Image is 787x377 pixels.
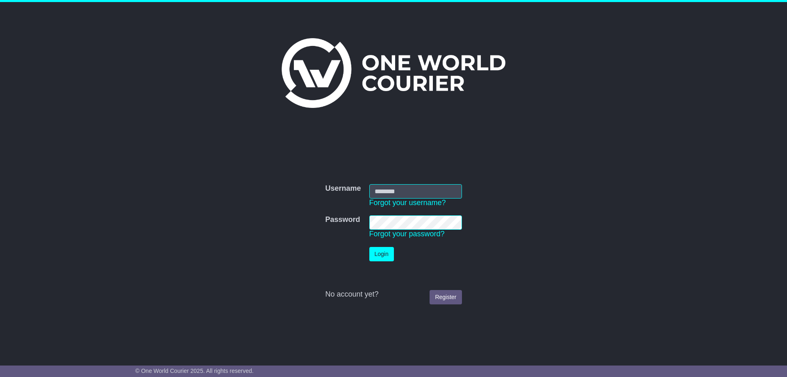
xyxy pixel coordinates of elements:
button: Login [369,247,394,261]
a: Forgot your username? [369,199,446,207]
a: Forgot your password? [369,230,445,238]
a: Register [430,290,462,304]
span: © One World Courier 2025. All rights reserved. [135,368,254,374]
img: One World [282,38,505,108]
label: Username [325,184,361,193]
label: Password [325,215,360,224]
div: No account yet? [325,290,462,299]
